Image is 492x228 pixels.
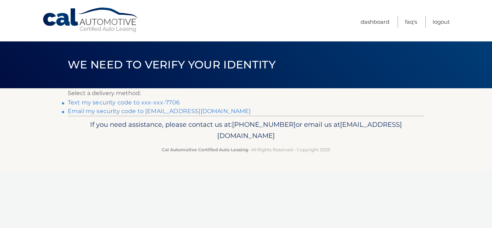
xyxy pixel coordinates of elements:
span: [PHONE_NUMBER] [232,120,296,129]
a: Logout [433,16,450,28]
a: Dashboard [361,16,389,28]
p: - All Rights Reserved - Copyright 2025 [72,146,420,153]
a: Cal Automotive [42,7,139,33]
a: FAQ's [405,16,417,28]
p: If you need assistance, please contact us at: or email us at [72,119,420,142]
a: Email my security code to [EMAIL_ADDRESS][DOMAIN_NAME] [68,108,251,115]
p: Select a delivery method: [68,88,424,98]
a: Text my security code to xxx-xxx-7706 [68,99,180,106]
strong: Cal Automotive Certified Auto Leasing [162,147,248,152]
span: We need to verify your identity [68,58,276,71]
